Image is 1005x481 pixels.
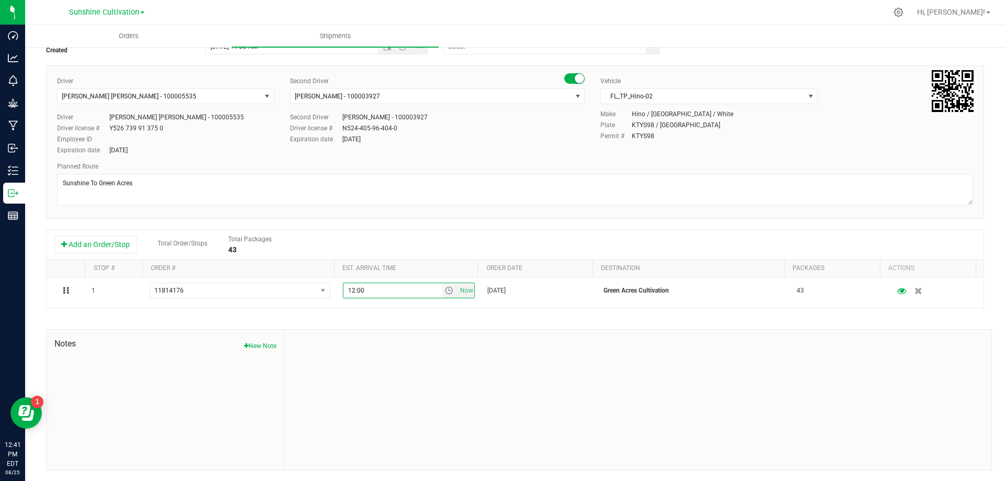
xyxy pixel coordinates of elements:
[792,264,824,272] a: Packages
[917,8,985,16] span: Hi, [PERSON_NAME]!
[600,131,632,141] label: Permit #
[109,124,163,133] div: Y526 739 91 375 0
[632,131,654,141] div: KTYS98
[571,89,584,104] span: select
[8,75,18,86] inline-svg: Monitoring
[57,124,109,133] label: Driver license #
[604,286,784,296] p: Green Acres Cultivation
[151,264,175,272] a: Order #
[600,109,632,119] label: Make
[5,468,20,476] p: 08/25
[632,120,720,130] div: KTYS98 / [GEOGRAPHIC_DATA]
[804,89,817,104] span: select
[486,264,522,272] a: Order date
[8,98,18,108] inline-svg: Grow
[10,397,42,429] iframe: Resource center
[94,264,115,272] a: Stop #
[57,163,98,170] span: Planned Route
[105,31,153,41] span: Orders
[600,76,621,86] label: Vehicle
[46,47,68,54] strong: Created
[932,70,974,112] img: Scan me!
[290,135,342,144] label: Expiration date
[8,210,18,221] inline-svg: Reports
[342,124,397,133] div: N524-405-96-404-0
[54,236,137,253] button: Add an Order/Stop
[154,287,184,294] span: 11814176
[290,124,342,133] label: Driver license #
[57,113,109,122] label: Driver
[8,53,18,63] inline-svg: Analytics
[316,283,329,298] span: select
[457,283,474,298] span: select
[31,396,43,408] iframe: Resource center unread badge
[632,109,733,119] div: Hino / [GEOGRAPHIC_DATA] / White
[290,113,342,122] label: Second Driver
[457,283,475,298] span: Set Current date
[57,146,109,155] label: Expiration date
[290,76,329,86] label: Second Driver
[8,188,18,198] inline-svg: Outbound
[57,135,109,144] label: Employee ID
[158,240,207,247] span: Total Order/Stops
[601,89,804,104] span: FL_TP_Hino-02
[54,338,276,350] span: Notes
[342,264,396,272] a: Est. arrival time
[892,7,905,17] div: Manage settings
[601,264,640,272] a: Destination
[342,135,361,144] div: [DATE]
[109,113,244,122] div: [PERSON_NAME] [PERSON_NAME] - 100005535
[25,25,232,47] a: Orders
[244,341,276,351] button: New Note
[92,286,95,296] span: 1
[8,30,18,41] inline-svg: Dashboard
[8,143,18,153] inline-svg: Inbound
[62,93,196,100] span: [PERSON_NAME] [PERSON_NAME] - 100005535
[228,245,237,254] strong: 43
[932,70,974,112] qrcode: 20250825-001
[8,165,18,176] inline-svg: Inventory
[8,120,18,131] inline-svg: Manufacturing
[442,283,457,298] span: select
[228,236,272,243] span: Total Packages
[57,76,73,86] label: Driver
[797,286,804,296] span: 43
[306,31,365,41] span: Shipments
[342,113,428,122] div: [PERSON_NAME] - 100003927
[487,286,506,296] span: [DATE]
[109,146,128,155] div: [DATE]
[600,120,632,130] label: Plate
[5,440,20,468] p: 12:41 PM EDT
[69,8,139,17] span: Sunshine Cultivation
[880,260,976,277] th: Actions
[261,89,274,104] span: select
[295,93,380,100] span: [PERSON_NAME] - 100003927
[232,25,439,47] a: Shipments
